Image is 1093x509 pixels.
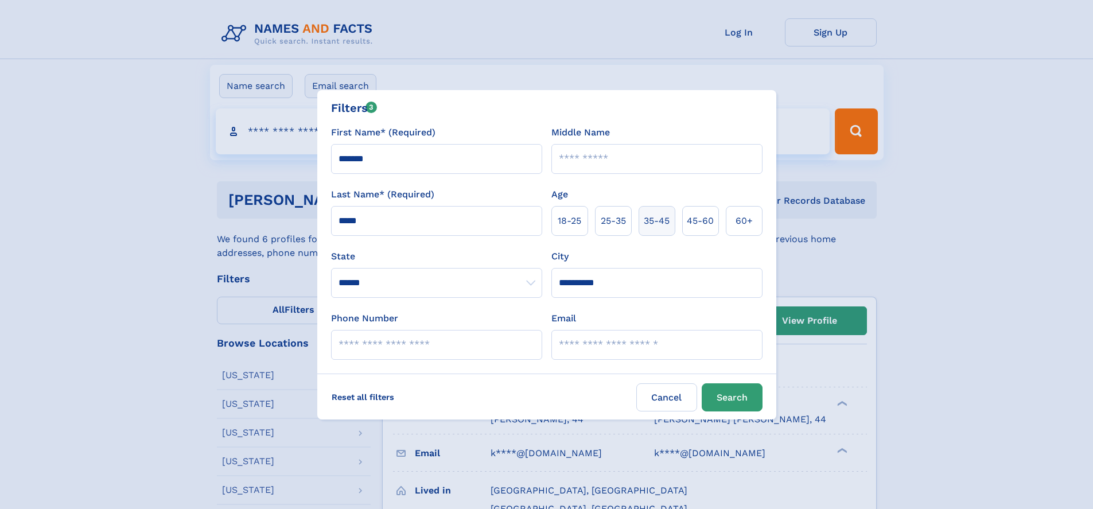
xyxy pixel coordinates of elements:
span: 45‑60 [687,214,714,228]
span: 60+ [736,214,753,228]
label: First Name* (Required) [331,126,435,139]
label: Cancel [636,383,697,411]
label: Middle Name [551,126,610,139]
label: Age [551,188,568,201]
div: Filters [331,99,378,116]
label: Reset all filters [324,383,402,411]
span: 25‑35 [601,214,626,228]
span: 18‑25 [558,214,581,228]
label: State [331,250,542,263]
span: 35‑45 [644,214,670,228]
label: Last Name* (Required) [331,188,434,201]
label: Phone Number [331,312,398,325]
button: Search [702,383,763,411]
label: City [551,250,569,263]
label: Email [551,312,576,325]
